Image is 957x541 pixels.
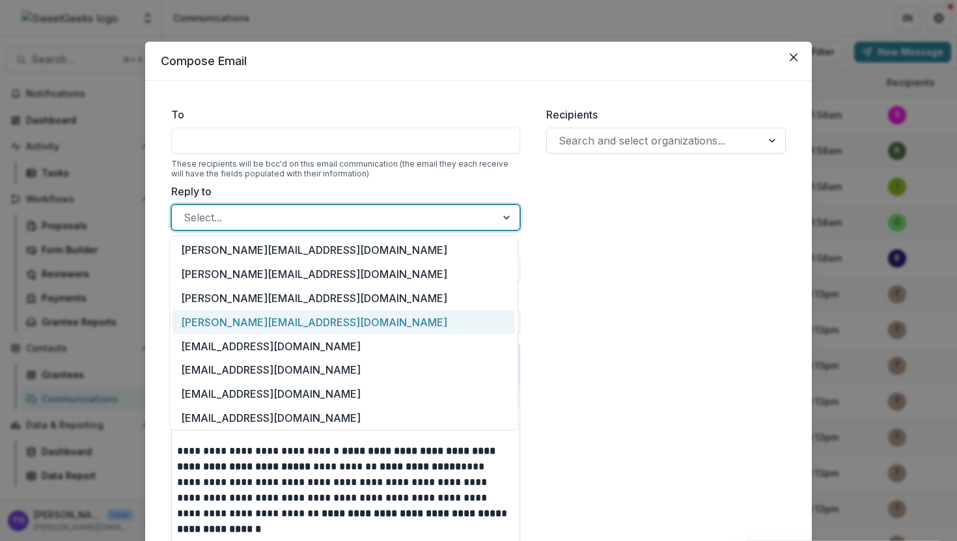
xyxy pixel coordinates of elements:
[173,262,515,286] div: [PERSON_NAME][EMAIL_ADDRESS][DOMAIN_NAME]
[546,107,778,122] label: Recipients
[173,238,515,262] div: [PERSON_NAME][EMAIL_ADDRESS][DOMAIN_NAME]
[173,406,515,430] div: [EMAIL_ADDRESS][DOMAIN_NAME]
[173,310,515,334] div: [PERSON_NAME][EMAIL_ADDRESS][DOMAIN_NAME]
[171,107,512,122] label: To
[173,382,515,406] div: [EMAIL_ADDRESS][DOMAIN_NAME]
[173,358,515,382] div: [EMAIL_ADDRESS][DOMAIN_NAME]
[145,42,812,81] header: Compose Email
[173,286,515,311] div: [PERSON_NAME][EMAIL_ADDRESS][DOMAIN_NAME]
[173,334,515,358] div: [EMAIL_ADDRESS][DOMAIN_NAME]
[783,47,804,68] button: Close
[171,184,512,199] label: Reply to
[171,159,520,178] div: These recipients will be bcc'd on this email communication (the email they each receive will have...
